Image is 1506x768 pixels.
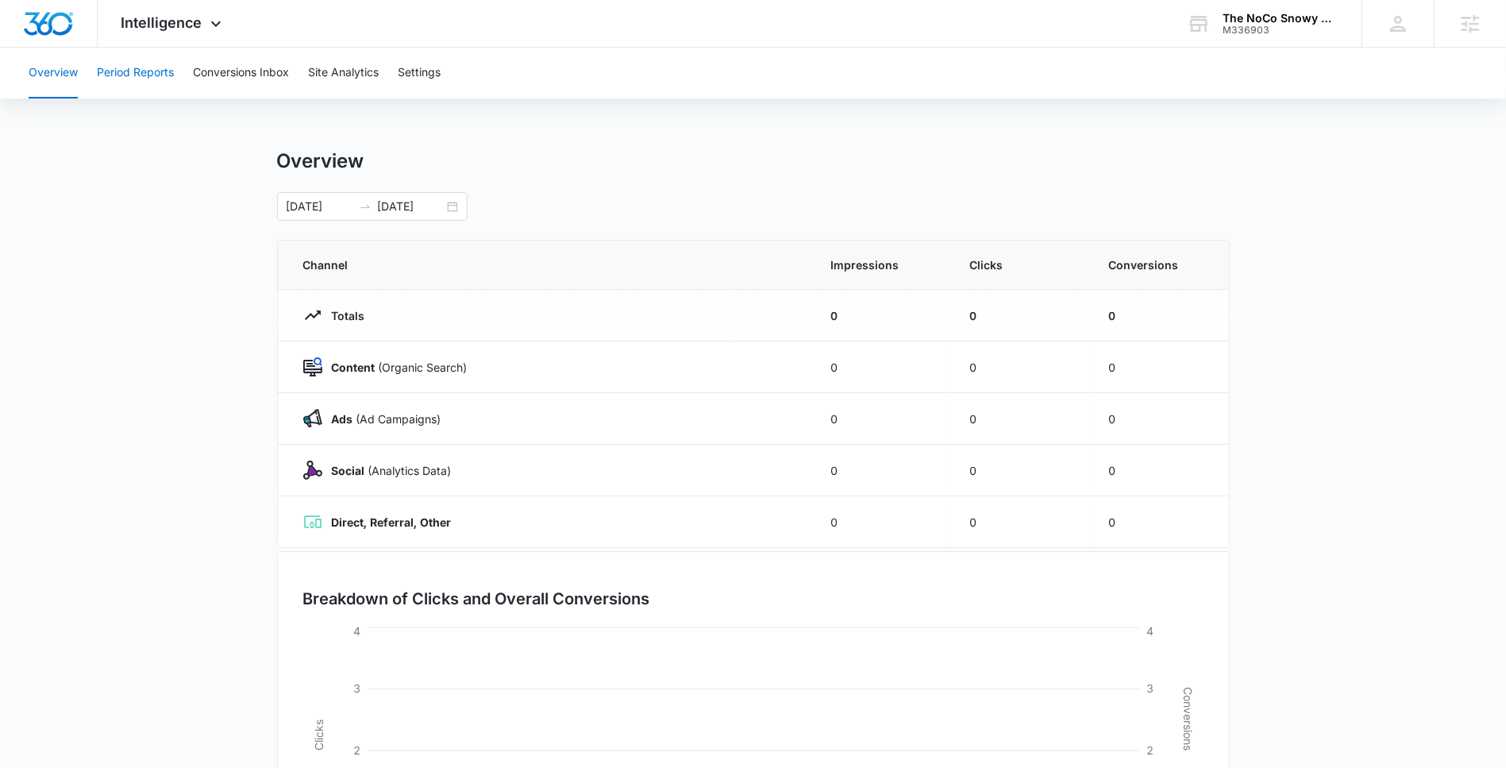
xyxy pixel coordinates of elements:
[352,682,360,696] tspan: 3
[322,411,441,427] p: (Ad Campaigns)
[951,342,1090,393] td: 0
[812,393,951,445] td: 0
[287,198,352,215] input: Start date
[359,200,372,213] span: swap-right
[1181,687,1195,751] tspan: Conversions
[831,257,932,273] span: Impressions
[1090,496,1229,548] td: 0
[1146,625,1154,639] tspan: 4
[322,462,452,479] p: (Analytics Data)
[303,409,322,428] img: Ads
[812,290,951,342] td: 0
[1146,682,1154,696] tspan: 3
[352,743,360,757] tspan: 2
[277,149,364,173] h1: Overview
[970,257,1071,273] span: Clicks
[121,14,202,31] span: Intelligence
[1090,290,1229,342] td: 0
[812,445,951,496] td: 0
[951,290,1090,342] td: 0
[1090,445,1229,496] td: 0
[1223,12,1338,25] div: account name
[812,342,951,393] td: 0
[352,625,360,639] tspan: 4
[332,464,365,477] strong: Social
[303,461,322,480] img: Social
[308,48,379,98] button: Site Analytics
[97,48,174,98] button: Period Reports
[332,361,376,374] strong: Content
[951,496,1090,548] td: 0
[951,445,1090,496] td: 0
[398,48,441,98] button: Settings
[332,412,353,426] strong: Ads
[303,357,322,376] img: Content
[29,48,78,98] button: Overview
[332,515,452,529] strong: Direct, Referral, Other
[322,359,468,376] p: (Organic Search)
[193,48,289,98] button: Conversions Inbox
[1090,393,1229,445] td: 0
[322,307,365,324] p: Totals
[378,198,444,215] input: End date
[311,720,325,751] tspan: Clicks
[951,393,1090,445] td: 0
[1109,257,1204,273] span: Conversions
[812,496,951,548] td: 0
[303,587,650,611] h3: Breakdown of Clicks and Overall Conversions
[359,200,372,213] span: to
[303,257,793,273] span: Channel
[1223,25,1338,36] div: account id
[1146,743,1154,757] tspan: 2
[1090,342,1229,393] td: 0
